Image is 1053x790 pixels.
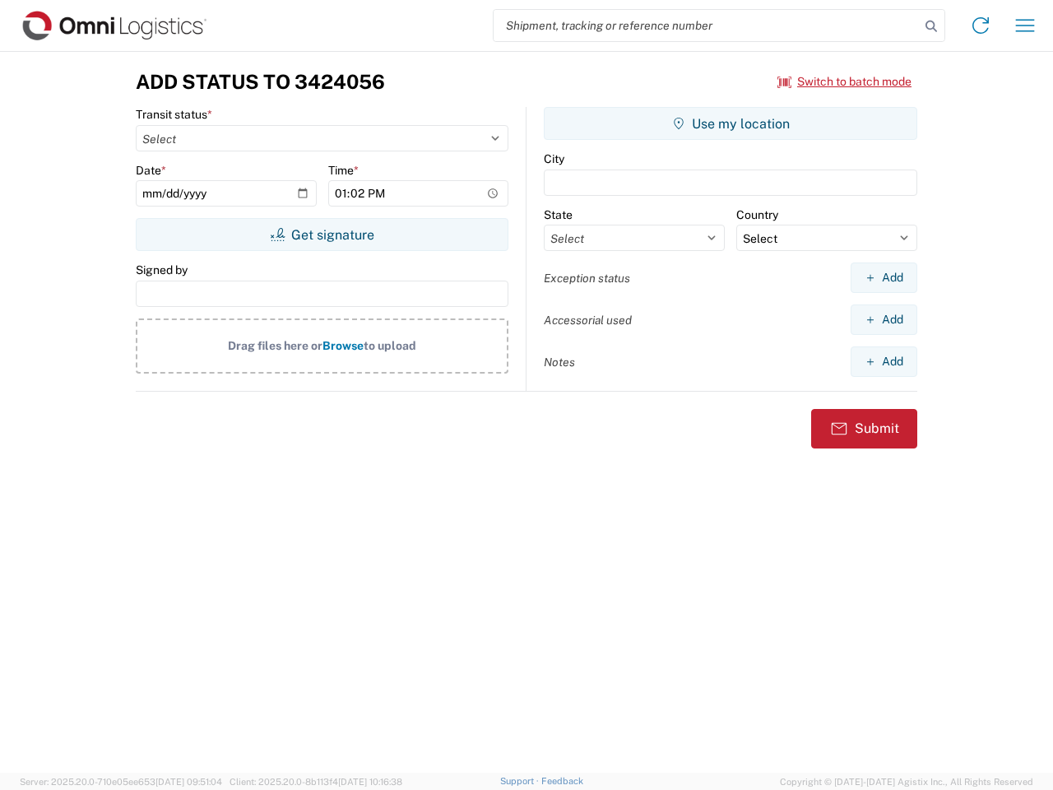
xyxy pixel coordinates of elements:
[20,777,222,787] span: Server: 2025.20.0-710e05ee653
[338,777,402,787] span: [DATE] 10:16:38
[136,218,508,251] button: Get signature
[136,163,166,178] label: Date
[228,339,322,352] span: Drag files here or
[544,313,632,328] label: Accessorial used
[136,263,188,277] label: Signed by
[851,304,917,335] button: Add
[851,263,917,293] button: Add
[500,776,541,786] a: Support
[230,777,402,787] span: Client: 2025.20.0-8b113f4
[811,409,917,448] button: Submit
[780,774,1033,789] span: Copyright © [DATE]-[DATE] Agistix Inc., All Rights Reserved
[544,207,573,222] label: State
[494,10,920,41] input: Shipment, tracking or reference number
[155,777,222,787] span: [DATE] 09:51:04
[736,207,778,222] label: Country
[851,346,917,377] button: Add
[364,339,416,352] span: to upload
[541,776,583,786] a: Feedback
[136,107,212,122] label: Transit status
[544,107,917,140] button: Use my location
[136,70,385,94] h3: Add Status to 3424056
[544,271,630,286] label: Exception status
[328,163,359,178] label: Time
[544,355,575,369] label: Notes
[544,151,564,166] label: City
[322,339,364,352] span: Browse
[777,68,912,95] button: Switch to batch mode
